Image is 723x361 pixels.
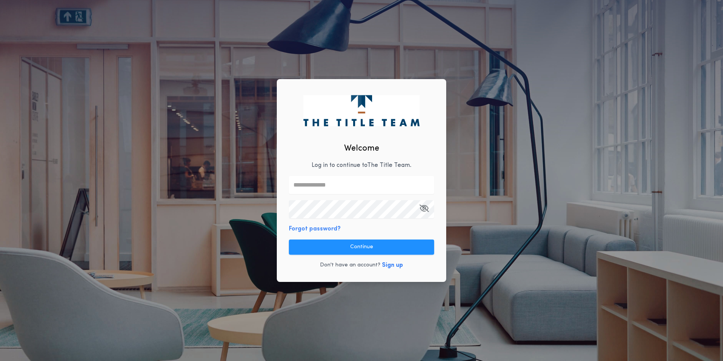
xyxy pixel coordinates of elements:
[303,95,419,126] img: logo
[289,224,341,233] button: Forgot password?
[344,142,379,155] h2: Welcome
[312,161,411,170] p: Log in to continue to The Title Team .
[289,240,434,255] button: Continue
[320,261,380,269] p: Don't have an account?
[382,261,403,270] button: Sign up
